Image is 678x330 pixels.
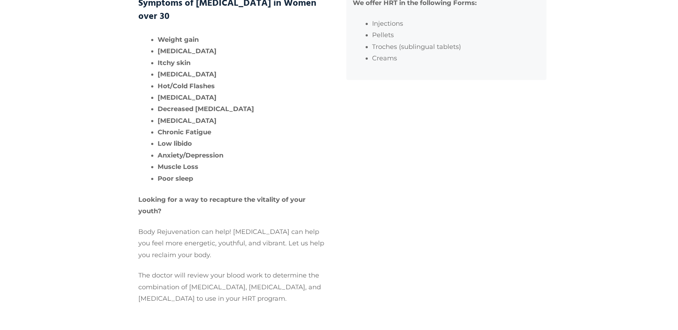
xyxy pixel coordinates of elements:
li: Pellets [372,29,540,41]
strong: Poor sleep [158,175,193,182]
li: Injections [372,18,540,29]
p: Body Rejuvenation can help! [MEDICAL_DATA] can help you feel more energetic, youthful, and vibran... [138,226,326,261]
strong: [MEDICAL_DATA] [158,70,217,78]
strong: [MEDICAL_DATA] [158,94,217,101]
strong: Weight gain [158,36,199,44]
strong: Hot/Cold Flashes [158,82,215,90]
li: Creams [372,52,540,64]
li: Troches (sublingual tablets) [372,41,540,52]
strong: [MEDICAL_DATA] [158,47,217,55]
strong: Chronic Fatigue [158,128,211,136]
strong: [MEDICAL_DATA] [158,117,217,125]
strong: Anxiety/Depression [158,151,223,159]
strong: Itchy skin [158,59,190,67]
strong: Muscle Loss [158,163,198,171]
strong: Low libido [158,140,192,147]
strong: Decreased [MEDICAL_DATA] [158,105,254,113]
p: The doctor will review your blood work to determine the combination of [MEDICAL_DATA], [MEDICAL_D... [138,270,326,304]
strong: Looking for a way to recapture the vitality of your youth? [138,196,306,215]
